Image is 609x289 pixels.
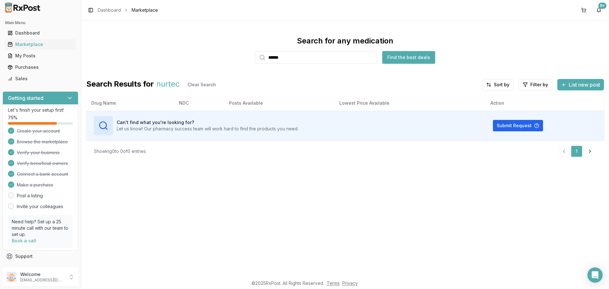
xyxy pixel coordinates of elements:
[485,95,604,111] th: Action
[156,79,180,90] span: nurtec
[571,146,582,157] a: 1
[587,267,603,283] div: Open Intercom Messenger
[594,5,604,15] button: 9+
[20,278,64,283] p: [EMAIL_ADDRESS][DOMAIN_NAME]
[17,160,68,167] span: Verify beneficial owners
[94,148,146,154] div: Showing 0 to 0 of 0 entries
[12,238,36,243] a: Book a call
[17,128,60,134] span: Create your account
[17,203,63,210] a: Invite your colleagues
[17,193,43,199] a: Post a listing
[224,95,334,111] th: Posts Available
[8,107,73,113] p: Let's finish your setup first!
[117,119,298,126] h3: Can't find what you're looking for?
[20,271,64,278] p: Welcome
[15,265,37,271] span: Feedback
[3,39,78,49] button: Marketplace
[98,7,121,13] a: Dashboard
[174,95,224,111] th: NDC
[3,262,78,273] button: Feedback
[557,79,604,90] button: List new post
[8,30,73,36] div: Dashboard
[382,51,435,64] button: Find the best deals
[558,146,596,157] nav: pagination
[17,149,60,156] span: Verify your business
[5,50,76,62] a: My Posts
[3,51,78,61] button: My Posts
[584,146,596,157] a: Go to next page
[132,7,158,13] span: Marketplace
[86,95,174,111] th: Drug Name
[530,82,548,88] span: Filter by
[3,251,78,262] button: Support
[8,64,73,70] div: Purchases
[3,74,78,84] button: Sales
[8,76,73,82] div: Sales
[557,82,604,89] a: List new post
[3,28,78,38] button: Dashboard
[5,62,76,73] a: Purchases
[494,82,509,88] span: Sort by
[182,79,221,90] button: Clear Search
[17,171,68,177] span: Connect a bank account
[297,36,393,46] div: Search for any medication
[17,182,53,188] span: Make a purchase
[342,280,358,286] a: Privacy
[569,81,600,89] span: List new post
[8,53,73,59] div: My Posts
[5,20,76,25] h2: Main Menu
[598,3,606,9] div: 9+
[334,95,485,111] th: Lowest Price Available
[327,280,340,286] a: Terms
[5,73,76,84] a: Sales
[5,27,76,39] a: Dashboard
[86,79,154,90] span: Search Results for
[6,272,16,282] img: User avatar
[8,115,17,121] span: 75 %
[482,79,514,90] button: Sort by
[117,126,298,132] p: Let us know! Our pharmacy success team will work hard to find the products you need.
[17,139,68,145] span: Browse the marketplace
[3,62,78,72] button: Purchases
[519,79,552,90] button: Filter by
[98,7,158,13] nav: breadcrumb
[3,3,43,13] img: RxPost Logo
[12,219,69,238] p: Need help? Set up a 25 minute call with our team to set up.
[493,120,543,131] button: Submit Request
[8,41,73,48] div: Marketplace
[8,94,43,102] h3: Getting started
[5,39,76,50] a: Marketplace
